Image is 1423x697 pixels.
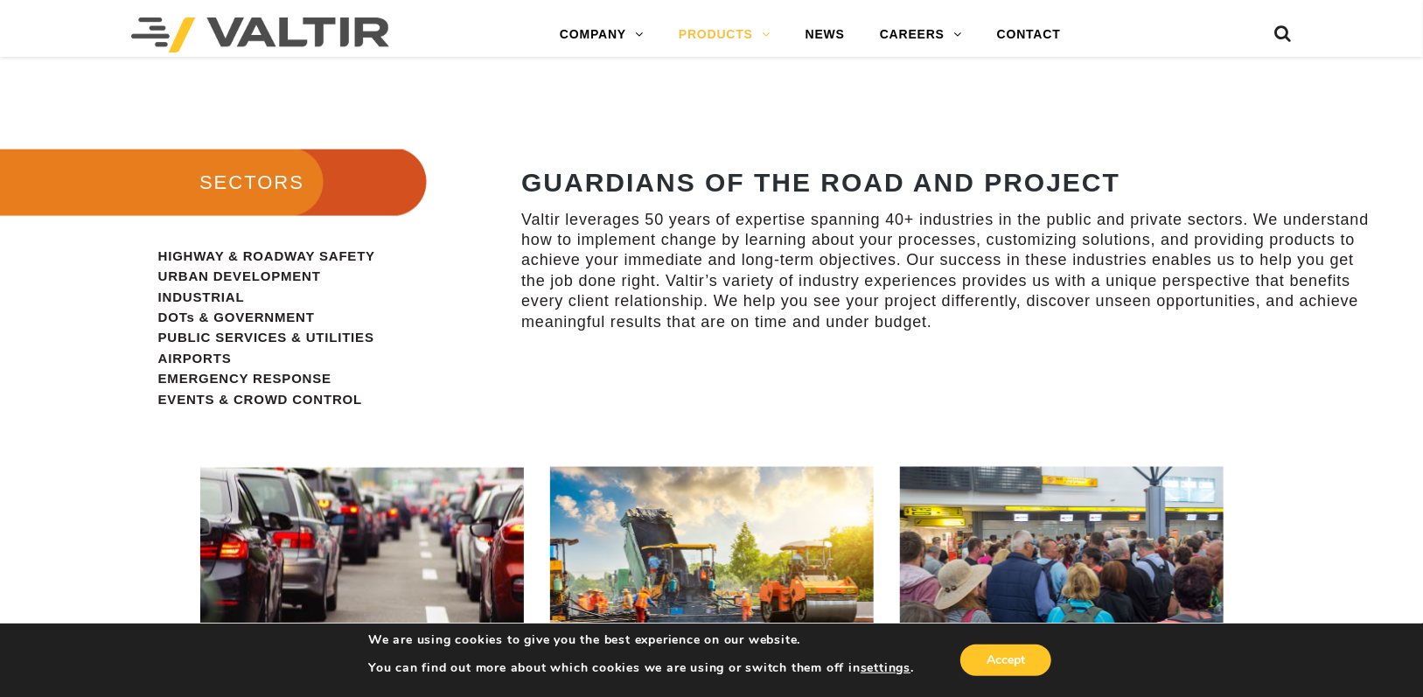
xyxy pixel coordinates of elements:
[960,645,1051,676] button: Accept
[131,17,389,52] img: Valtir
[521,210,1376,332] p: Valtir leverages 50 years of expertise spanning 40+ industries in the public and private sectors....
[158,248,375,407] span: HIGHWAY & ROADWAY SAFETY URBAN DEVELOPMENT INDUSTRIAL DOTs & GOVERNMENT PUBLIC SERVICES & UTILITI...
[861,660,910,676] button: settings
[368,660,914,676] p: You can find out more about which cookies we are using or switch them off in .
[661,17,788,52] a: PRODUCTS
[980,17,1078,52] a: CONTACT
[542,17,661,52] a: COMPANY
[862,17,980,52] a: CAREERS
[368,632,914,648] p: We are using cookies to give you the best experience on our website.
[521,168,1120,197] strong: GUARDIANS OF THE ROAD AND PROJECT
[788,17,862,52] a: NEWS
